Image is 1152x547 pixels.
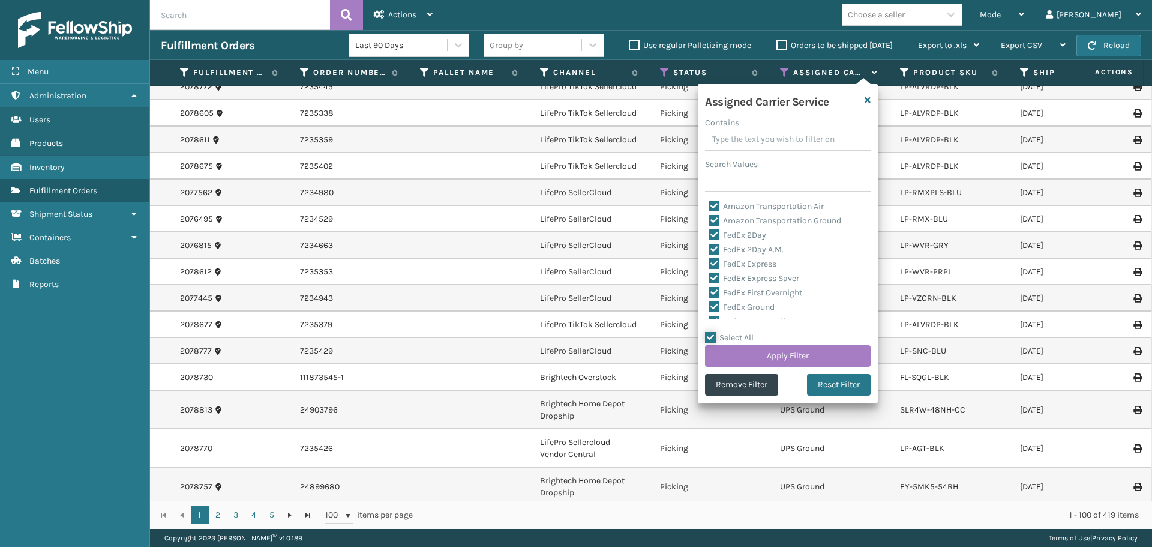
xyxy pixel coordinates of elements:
a: 2 [209,506,227,524]
button: Remove Filter [705,374,778,396]
div: 1 - 100 of 419 items [430,509,1139,521]
td: [DATE] [1009,312,1129,338]
span: Administration [29,91,86,101]
a: LP-WVR-PRPL [900,267,952,277]
span: Users [29,115,50,125]
a: Privacy Policy [1092,534,1138,542]
a: 2076815 [180,240,212,252]
td: LifePro TikTok Sellercloud [529,153,649,180]
td: [DATE] [1009,100,1129,127]
td: [DATE] [1009,468,1129,506]
span: Containers [29,232,71,243]
span: Mode [980,10,1001,20]
label: Ship By Date [1033,67,1106,78]
a: Go to the last page [299,506,317,524]
td: LifePro TikTok Sellercloud [529,100,649,127]
button: Reset Filter [807,374,871,396]
button: Reload [1076,35,1141,56]
td: Picking [649,206,769,232]
i: Print Label [1133,189,1141,197]
i: Print Label [1133,268,1141,276]
a: 2078675 [180,160,213,172]
td: [DATE] [1009,429,1129,468]
label: FedEx Ground [709,302,775,312]
a: LP-RMXPLS-BLU [900,187,962,198]
td: LifePro SellerCloud [529,285,649,312]
td: LifePro TikTok Sellercloud [529,74,649,100]
td: UPS Ground [769,468,889,506]
td: [DATE] [1009,232,1129,259]
td: Brightech Overstock [529,364,649,391]
i: Print Label [1133,136,1141,144]
a: LP-ALVRDP-BLK [900,319,959,330]
a: 4 [245,506,263,524]
td: Picking [649,312,769,338]
label: Contains [705,116,739,129]
img: logo [18,12,132,48]
td: LifePro SellerCloud [529,180,649,206]
label: Channel [553,67,626,78]
span: Products [29,138,63,148]
td: UPS Ground [769,429,889,468]
i: Print Label [1133,483,1141,491]
td: [DATE] [1009,364,1129,391]
td: Brightech Home Depot Dropship [529,391,649,429]
span: items per page [325,506,413,524]
td: LifePro SellerCloud [529,338,649,364]
label: Fulfillment Order Id [193,67,266,78]
span: Export to .xls [918,40,967,50]
a: 2078605 [180,107,214,119]
p: Copyright 2023 [PERSON_NAME]™ v 1.0.189 [164,529,302,547]
td: LifePro SellerCloud [529,206,649,232]
a: 1 [191,506,209,524]
h4: Assigned Carrier Service [705,91,829,109]
td: [DATE] [1009,285,1129,312]
a: LP-ALVRDP-BLK [900,82,959,92]
a: 2078777 [180,345,212,357]
td: Picking [649,338,769,364]
a: LP-ALVRDP-BLK [900,108,959,118]
a: Go to the next page [281,506,299,524]
td: 7234943 [289,285,409,312]
i: Print Label [1133,347,1141,355]
span: 100 [325,509,343,521]
div: | [1049,529,1138,547]
span: Actions [1057,62,1141,82]
a: 2078611 [180,134,210,146]
a: 2078730 [180,372,213,384]
a: LP-ALVRDP-BLK [900,161,959,171]
a: 2078612 [180,266,212,278]
label: FedEx Home Delivery [709,316,801,327]
label: FedEx Express Saver [709,273,799,283]
td: 7235379 [289,312,409,338]
span: Fulfillment Orders [29,186,97,196]
a: 2078813 [180,404,212,416]
label: Order Number [313,67,386,78]
a: FL-SQGL-BLK [900,372,949,382]
i: Print Label [1133,215,1141,223]
a: EY-5MK5-54BH [900,482,958,492]
td: [DATE] [1009,180,1129,206]
label: FedEx First Overnight [709,288,802,298]
label: Use regular Palletizing mode [629,40,751,50]
a: 3 [227,506,245,524]
td: 7235445 [289,74,409,100]
td: [DATE] [1009,127,1129,153]
td: LifePro TikTok Sellercloud [529,312,649,338]
a: LP-ALVRDP-BLK [900,134,959,145]
i: Print Label [1133,444,1141,453]
span: Reports [29,279,59,289]
td: Picking [649,285,769,312]
td: 7234980 [289,180,409,206]
span: Actions [388,10,416,20]
i: Print Label [1133,109,1141,118]
td: 7235429 [289,338,409,364]
a: SLR4W-48NH-CC [900,405,965,415]
a: 2078770 [180,443,212,455]
td: 7235359 [289,127,409,153]
td: 24899680 [289,468,409,506]
a: 2078677 [180,319,212,331]
td: Picking [649,153,769,180]
i: Print Label [1133,241,1141,250]
i: Print Label [1133,373,1141,382]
